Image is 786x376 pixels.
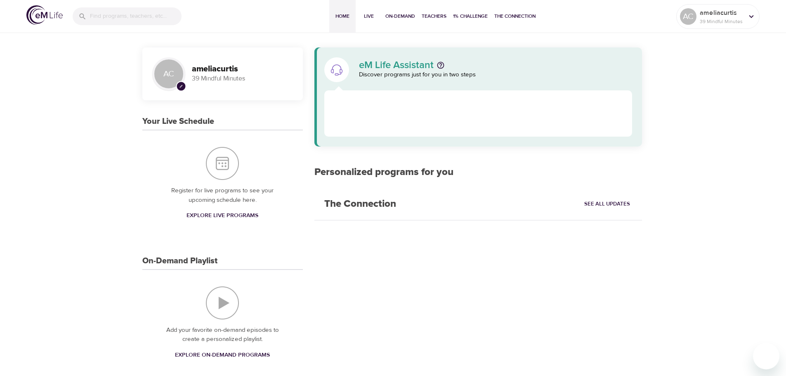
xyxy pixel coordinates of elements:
span: On-Demand [385,12,415,21]
a: Explore On-Demand Programs [172,348,273,363]
a: See All Updates [582,198,632,210]
span: Live [359,12,379,21]
span: Home [333,12,352,21]
p: eM Life Assistant [359,60,434,70]
p: ameliacurtis [700,8,744,18]
p: 39 Mindful Minutes [192,74,293,83]
input: Find programs, teachers, etc... [90,7,182,25]
iframe: Button to launch messaging window [753,343,779,369]
div: AC [680,8,696,25]
span: Teachers [422,12,446,21]
h3: ameliacurtis [192,64,293,74]
span: See All Updates [584,199,630,209]
span: Explore On-Demand Programs [175,350,270,360]
img: On-Demand Playlist [206,286,239,319]
p: Discover programs just for you in two steps [359,70,633,80]
p: 39 Mindful Minutes [700,18,744,25]
a: Explore Live Programs [183,208,262,223]
p: Add your favorite on-demand episodes to create a personalized playlist. [159,326,286,344]
p: Register for live programs to see your upcoming schedule here. [159,186,286,205]
img: eM Life Assistant [330,63,343,76]
span: Explore Live Programs [186,210,258,221]
img: Your Live Schedule [206,147,239,180]
div: AC [152,57,185,90]
span: The Connection [494,12,536,21]
h2: Personalized programs for you [314,166,642,178]
h3: On-Demand Playlist [142,256,217,266]
span: 1% Challenge [453,12,488,21]
h3: Your Live Schedule [142,117,214,126]
img: logo [26,5,63,25]
h2: The Connection [314,188,406,220]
